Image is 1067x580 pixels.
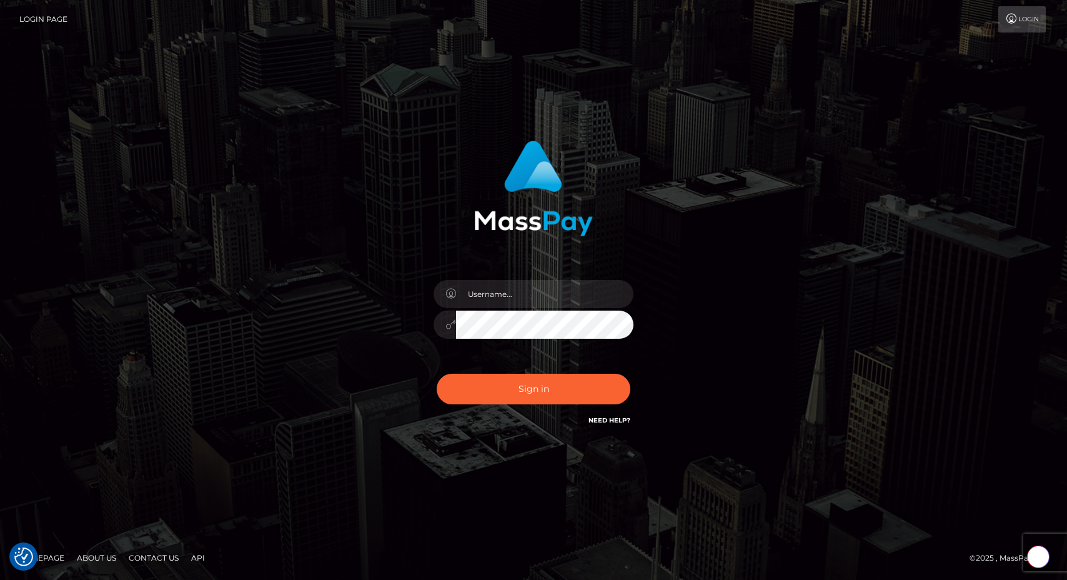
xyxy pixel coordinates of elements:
[437,374,630,404] button: Sign in
[474,141,593,236] img: MassPay Login
[14,547,33,566] img: Revisit consent button
[14,547,33,566] button: Consent Preferences
[124,548,184,567] a: Contact Us
[456,280,633,308] input: Username...
[970,551,1058,565] div: © 2025 , MassPay Inc.
[19,6,67,32] a: Login Page
[186,548,210,567] a: API
[998,6,1046,32] a: Login
[14,548,69,567] a: Homepage
[588,416,630,424] a: Need Help?
[72,548,121,567] a: About Us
